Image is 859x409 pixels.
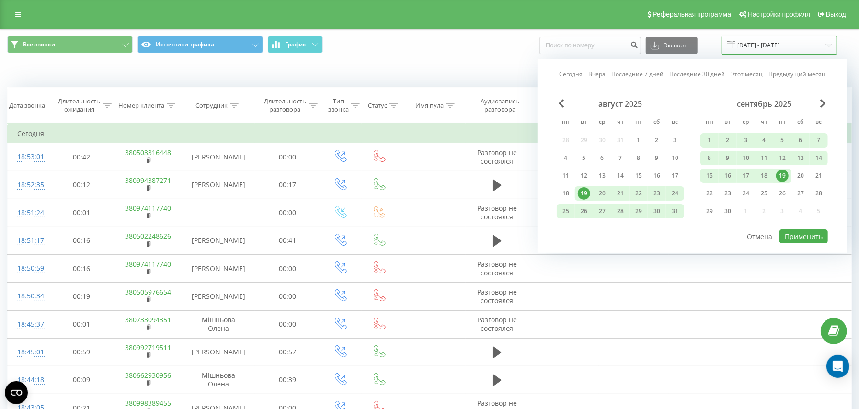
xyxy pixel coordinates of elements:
div: пн 11 авг. 2025 г. [557,169,575,183]
div: ср 27 авг. 2025 г. [593,204,611,218]
div: 22 [703,187,716,200]
td: 00:00 [255,199,320,227]
div: 14 [614,170,627,182]
td: 00:17 [255,171,320,199]
span: Реферальная программа [653,11,731,18]
div: 19 [578,187,590,200]
div: вс 21 сент. 2025 г. [810,169,828,183]
div: пн 4 авг. 2025 г. [557,151,575,165]
div: вт 30 сент. 2025 г. [719,204,737,218]
div: пт 8 авг. 2025 г. [630,151,648,165]
a: 380662930956 [125,371,171,380]
div: ср 10 сент. 2025 г. [737,151,755,165]
div: 16 [651,170,663,182]
div: Номер клиента [118,102,164,110]
td: 00:09 [49,366,114,394]
div: 17 [669,170,681,182]
div: 14 [813,152,825,164]
div: вс 17 авг. 2025 г. [666,169,684,183]
abbr: четверг [757,115,771,130]
td: 00:42 [49,143,114,171]
td: Мішньова Олена [182,366,255,394]
a: Сегодня [559,69,583,79]
div: 8 [632,152,645,164]
div: 1 [703,134,716,147]
span: Разговор не состоялся [477,315,517,333]
div: сб 13 сент. 2025 г. [791,151,810,165]
div: 24 [669,187,681,200]
div: вс 7 сент. 2025 г. [810,133,828,148]
div: вт 5 авг. 2025 г. [575,151,593,165]
a: 380502248626 [125,231,171,240]
a: 380503316448 [125,148,171,157]
div: Сотрудник [195,102,228,110]
div: пт 29 авг. 2025 г. [630,204,648,218]
div: ср 3 сент. 2025 г. [737,133,755,148]
div: 31 [669,205,681,217]
div: 18:50:34 [17,287,39,306]
div: 5 [776,134,789,147]
span: Разговор не состоялся [477,287,517,305]
div: сб 27 сент. 2025 г. [791,186,810,201]
div: ср 24 сент. 2025 г. [737,186,755,201]
div: 10 [669,152,681,164]
td: 00:57 [255,338,320,366]
abbr: четверг [613,115,628,130]
div: сб 16 авг. 2025 г. [648,169,666,183]
span: График [286,41,307,48]
div: 5 [578,152,590,164]
div: вс 10 авг. 2025 г. [666,151,684,165]
button: Применить [779,229,828,243]
button: График [268,36,323,53]
div: 19 [776,170,789,182]
div: 7 [813,134,825,147]
div: вс 14 сент. 2025 г. [810,151,828,165]
div: 27 [596,205,608,217]
td: 00:00 [255,283,320,310]
div: пн 15 сент. 2025 г. [700,169,719,183]
td: [PERSON_NAME] [182,171,255,199]
div: август 2025 [557,99,684,109]
div: 24 [740,187,752,200]
td: [PERSON_NAME] [182,143,255,171]
a: 380733094351 [125,315,171,324]
div: 6 [596,152,608,164]
div: 23 [722,187,734,200]
div: пт 12 сент. 2025 г. [773,151,791,165]
div: 27 [794,187,807,200]
div: 8 [703,152,716,164]
div: пт 5 сент. 2025 г. [773,133,791,148]
div: 29 [632,205,645,217]
div: 25 [758,187,770,200]
span: Previous Month [559,99,564,108]
a: 380998389455 [125,398,171,408]
div: 18:45:37 [17,315,39,334]
div: 11 [560,170,572,182]
div: вт 19 авг. 2025 г. [575,186,593,201]
div: 26 [776,187,789,200]
div: пн 22 сент. 2025 г. [700,186,719,201]
div: сб 23 авг. 2025 г. [648,186,666,201]
div: сб 9 авг. 2025 г. [648,151,666,165]
a: Последние 30 дней [669,69,725,79]
td: [PERSON_NAME] [182,283,255,310]
button: Все звонки [7,36,133,53]
div: 18:50:59 [17,259,39,278]
div: вт 23 сент. 2025 г. [719,186,737,201]
div: сб 30 авг. 2025 г. [648,204,666,218]
div: пн 29 сент. 2025 г. [700,204,719,218]
td: 00:16 [49,255,114,283]
div: вт 2 сент. 2025 г. [719,133,737,148]
td: 00:19 [49,283,114,310]
abbr: пятница [775,115,790,130]
div: 6 [794,134,807,147]
td: 00:12 [49,171,114,199]
abbr: среда [739,115,753,130]
div: 17 [740,170,752,182]
abbr: суббота [650,115,664,130]
td: 00:01 [49,310,114,338]
div: 18:52:35 [17,176,39,194]
div: Длительность разговора [263,97,307,114]
div: 26 [578,205,590,217]
div: 30 [722,205,734,217]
